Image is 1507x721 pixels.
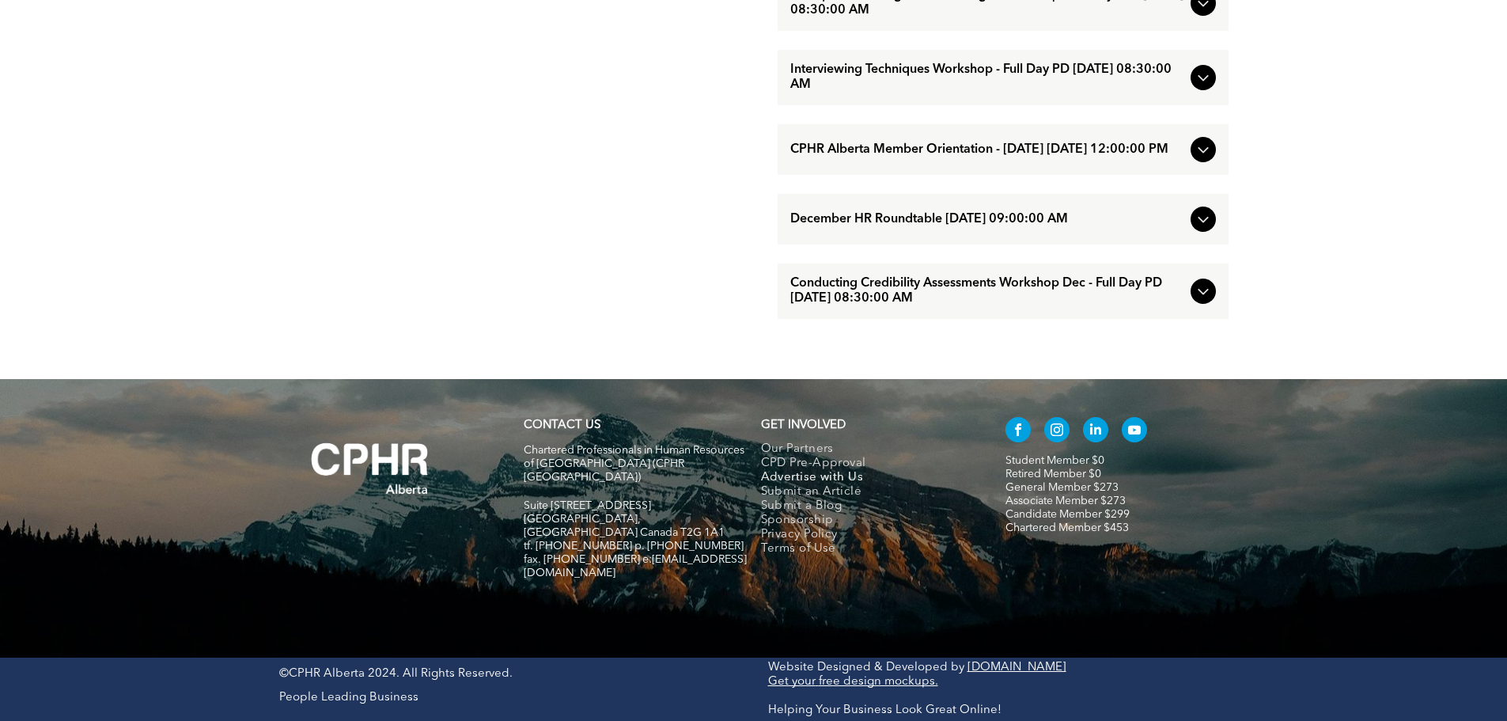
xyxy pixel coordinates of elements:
[761,419,846,431] span: GET INVOLVED
[279,692,418,704] span: People Leading Business
[524,514,725,538] span: [GEOGRAPHIC_DATA], [GEOGRAPHIC_DATA] Canada T2G 1A1
[1122,417,1147,446] a: youtube
[279,668,513,680] span: ©CPHR Alberta 2024. All Rights Reserved.
[524,419,600,431] a: CONTACT US
[768,662,964,674] a: Website Designed & Developed by
[761,542,972,556] a: Terms of Use
[768,704,822,716] a: Helping Y
[967,662,1066,674] a: [DOMAIN_NAME]
[822,704,1002,716] span: our Business Look Great Online!
[768,676,816,688] a: Get your
[761,514,972,528] a: Sponsorship
[524,445,744,483] span: Chartered Professionals in Human Resources of [GEOGRAPHIC_DATA] (CPHR [GEOGRAPHIC_DATA])
[1005,455,1104,466] a: Student Member $0
[761,485,972,499] a: Submit an Article
[1083,417,1108,446] a: linkedin
[819,676,938,688] a: free design mockups.
[1005,509,1130,520] a: Candidate Member $299
[1044,417,1070,446] a: instagram
[761,442,972,457] a: Our Partners
[761,471,972,485] a: Advertise with Us
[524,541,744,552] span: tf. [PHONE_NUMBER] p. [PHONE_NUMBER]
[790,63,1184,93] span: Interviewing Techniques Workshop - Full Day PD [DATE] 08:30:00 AM
[1005,469,1101,480] a: Retired Member $0
[1005,482,1119,493] a: General Member $273
[761,457,972,471] a: CPD Pre-Approval
[761,471,864,485] span: Advertise with Us
[1005,522,1129,533] a: Chartered Member $453
[279,411,461,526] img: A white background with a few lines on it
[761,528,972,542] a: Privacy Policy
[1005,417,1031,446] a: facebook
[790,212,1184,227] span: December HR Roundtable [DATE] 09:00:00 AM
[761,499,972,514] a: Submit a Blog
[790,276,1184,306] span: Conducting Credibility Assessments Workshop Dec - Full Day PD [DATE] 08:30:00 AM
[1005,495,1126,507] a: Associate Member $273
[790,142,1184,157] span: CPHR Alberta Member Orientation - [DATE] [DATE] 12:00:00 PM
[524,500,651,511] span: Suite [STREET_ADDRESS]
[524,554,747,579] span: fax. [PHONE_NUMBER] e:[EMAIL_ADDRESS][DOMAIN_NAME]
